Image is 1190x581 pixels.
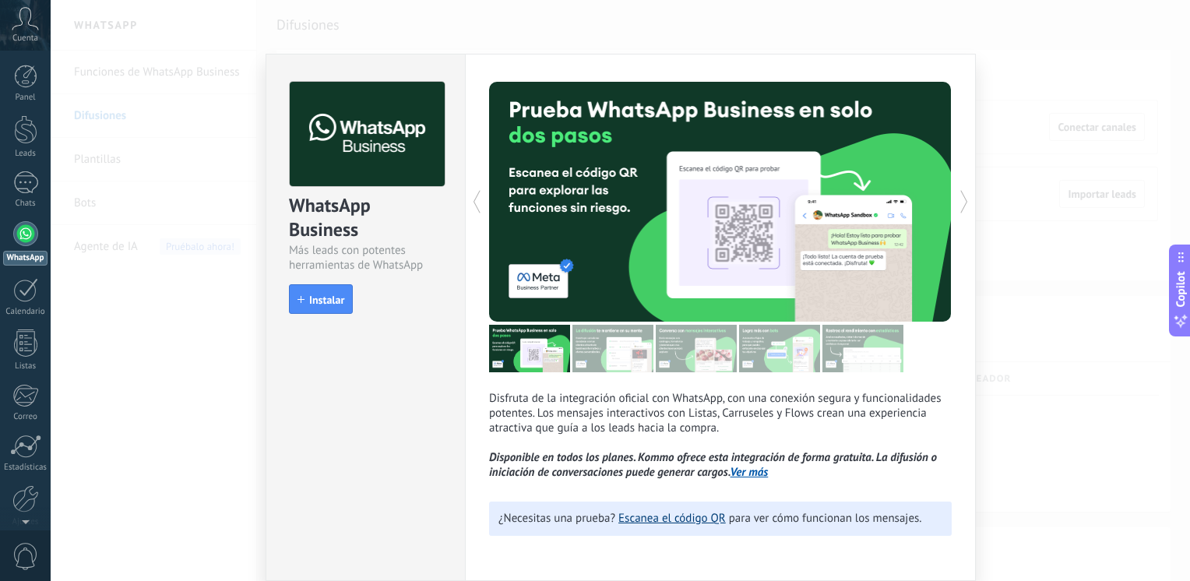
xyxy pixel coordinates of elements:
[739,325,820,372] img: tour_image_62c9952fc9cf984da8d1d2aa2c453724.png
[309,294,344,305] span: Instalar
[618,511,726,526] a: Escanea el código QR
[3,307,48,317] div: Calendario
[289,193,442,243] div: WhatsApp Business
[656,325,737,372] img: tour_image_1009fe39f4f058b759f0df5a2b7f6f06.png
[489,325,570,372] img: tour_image_7a4924cebc22ed9e3259523e50fe4fd6.png
[290,82,445,187] img: logo_main.png
[289,284,353,314] button: Instalar
[3,412,48,422] div: Correo
[3,251,48,266] div: WhatsApp
[729,511,922,526] span: para ver cómo funcionan los mensajes.
[289,243,442,273] div: Más leads con potentes herramientas de WhatsApp
[12,33,38,44] span: Cuenta
[3,149,48,159] div: Leads
[3,463,48,473] div: Estadísticas
[3,199,48,209] div: Chats
[498,511,615,526] span: ¿Necesitas una prueba?
[489,391,952,480] p: Disfruta de la integración oficial con WhatsApp, con una conexión segura y funcionalidades potent...
[731,465,769,480] a: Ver más
[489,450,937,480] i: Disponible en todos los planes. Kommo ofrece esta integración de forma gratuita. La difusión o in...
[572,325,653,372] img: tour_image_cc27419dad425b0ae96c2716632553fa.png
[1173,272,1188,308] span: Copilot
[3,93,48,103] div: Panel
[822,325,903,372] img: tour_image_cc377002d0016b7ebaeb4dbe65cb2175.png
[3,361,48,371] div: Listas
